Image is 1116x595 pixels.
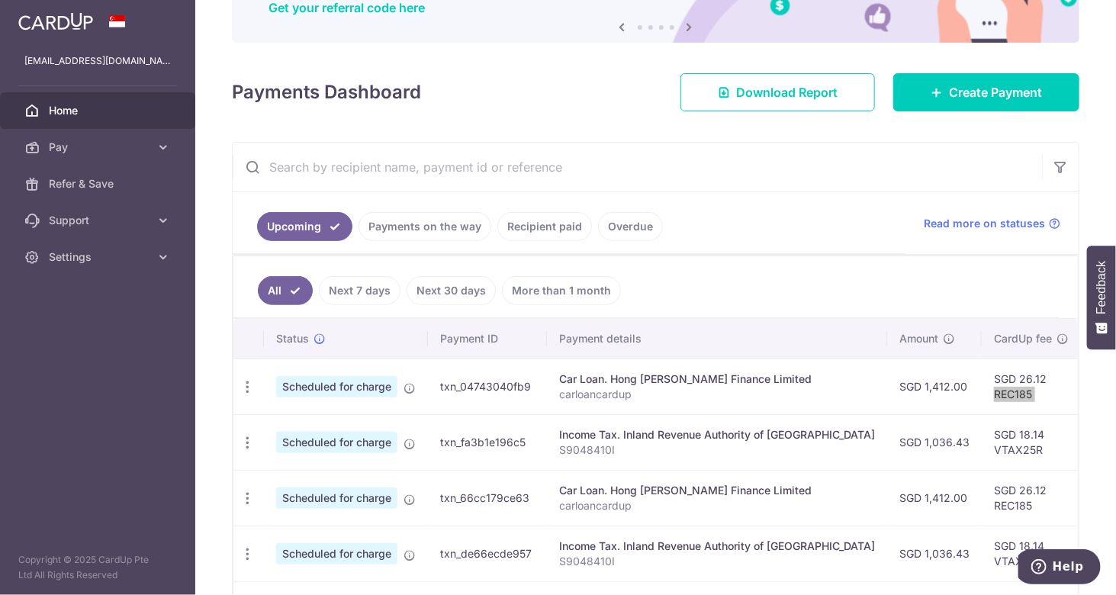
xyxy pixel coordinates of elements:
span: Home [49,103,150,118]
td: txn_66cc179ce63 [428,470,547,526]
a: Download Report [680,73,875,111]
span: Scheduled for charge [276,487,397,509]
td: txn_fa3b1e196c5 [428,414,547,470]
span: Scheduled for charge [276,432,397,453]
span: Refer & Save [49,176,150,191]
a: Payments on the way [359,212,491,241]
a: Upcoming [257,212,352,241]
td: SGD 26.12 REC185 [982,359,1081,414]
a: Create Payment [893,73,1079,111]
span: Read more on statuses [924,216,1045,231]
td: txn_de66ecde957 [428,526,547,581]
span: CardUp fee [994,331,1052,346]
iframe: Opens a widget where you can find more information [1018,549,1101,587]
p: carloancardup [559,387,875,402]
span: Settings [49,249,150,265]
span: Pay [49,140,150,155]
a: Next 7 days [319,276,400,305]
a: Next 30 days [407,276,496,305]
p: carloancardup [559,498,875,513]
div: Income Tax. Inland Revenue Authority of [GEOGRAPHIC_DATA] [559,427,875,442]
button: Feedback - Show survey [1087,246,1116,349]
p: S9048410I [559,554,875,569]
p: S9048410I [559,442,875,458]
span: Download Report [736,83,838,101]
span: Scheduled for charge [276,543,397,564]
span: Scheduled for charge [276,376,397,397]
img: CardUp [18,12,93,31]
span: Status [276,331,309,346]
a: All [258,276,313,305]
div: Income Tax. Inland Revenue Authority of [GEOGRAPHIC_DATA] [559,539,875,554]
input: Search by recipient name, payment id or reference [233,143,1042,191]
span: Support [49,213,150,228]
th: Payment ID [428,319,547,359]
td: SGD 18.14 VTAX25R [982,526,1081,581]
td: SGD 18.14 VTAX25R [982,414,1081,470]
td: SGD 26.12 REC185 [982,470,1081,526]
a: Read more on statuses [924,216,1060,231]
div: Car Loan. Hong [PERSON_NAME] Finance Limited [559,371,875,387]
h4: Payments Dashboard [232,79,421,106]
td: SGD 1,036.43 [887,414,982,470]
p: [EMAIL_ADDRESS][DOMAIN_NAME] [24,53,171,69]
th: Payment details [547,319,887,359]
td: SGD 1,036.43 [887,526,982,581]
span: Feedback [1095,261,1108,314]
div: Car Loan. Hong [PERSON_NAME] Finance Limited [559,483,875,498]
td: SGD 1,412.00 [887,359,982,414]
td: SGD 1,412.00 [887,470,982,526]
span: Create Payment [949,83,1042,101]
a: Overdue [598,212,663,241]
td: txn_04743040fb9 [428,359,547,414]
a: Recipient paid [497,212,592,241]
a: More than 1 month [502,276,621,305]
span: Amount [899,331,938,346]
